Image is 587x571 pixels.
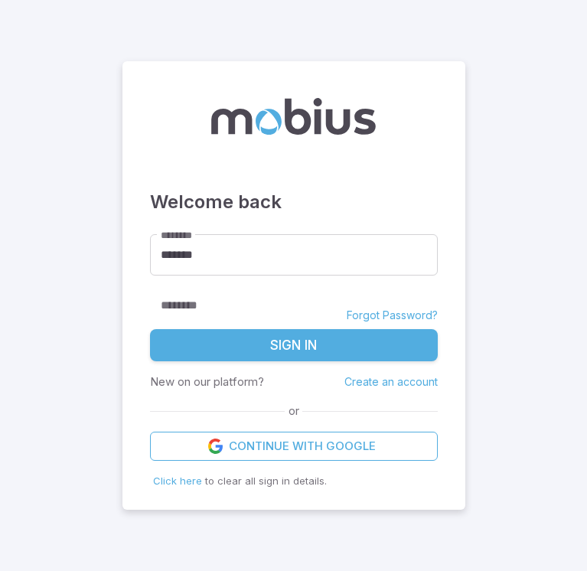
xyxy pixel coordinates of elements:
p: to clear all sign in details. [153,473,435,488]
button: Sign In [150,329,438,361]
a: Forgot Password? [347,308,438,323]
span: Click here [153,475,202,487]
p: New on our platform? [150,374,264,390]
a: Continue with Google [150,432,438,461]
span: or [285,403,303,419]
h3: Welcome back [150,188,438,216]
a: Create an account [344,375,438,388]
